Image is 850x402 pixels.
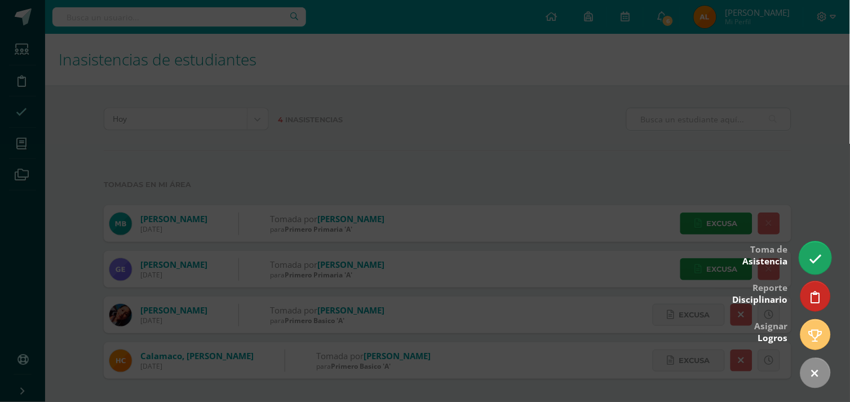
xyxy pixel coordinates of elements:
[755,313,788,350] div: Asignar
[743,236,788,273] div: Toma de
[758,332,788,344] span: Logros
[743,255,788,267] span: Asistencia
[733,275,788,311] div: Reporte
[733,294,788,306] span: Disciplinario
